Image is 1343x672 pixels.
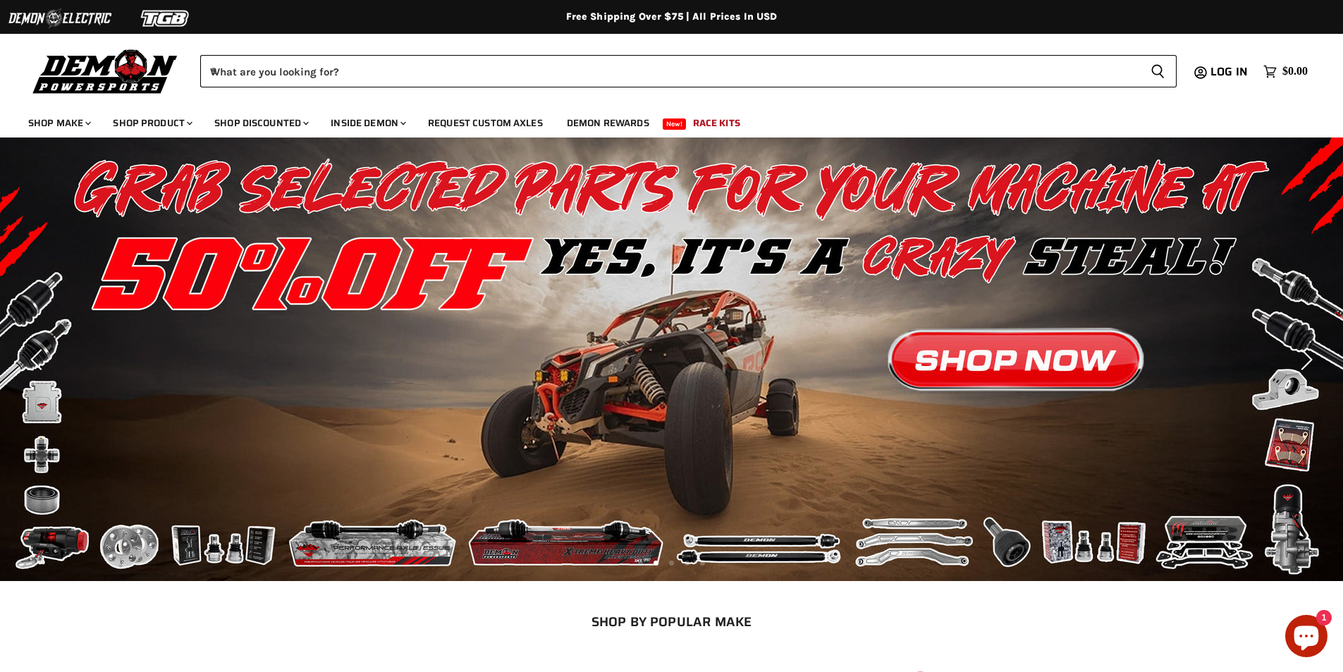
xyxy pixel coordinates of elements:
[654,561,658,566] li: Page dot 2
[113,5,219,32] img: TGB Logo 2
[417,109,553,138] a: Request Custom Axles
[1210,63,1248,80] span: Log in
[638,561,643,566] li: Page dot 1
[7,5,113,32] img: Demon Electric Logo 2
[700,561,705,566] li: Page dot 5
[200,55,1177,87] form: Product
[669,561,674,566] li: Page dot 3
[1281,615,1332,661] inbox-online-store-chat: Shopify online store chat
[1282,65,1308,78] span: $0.00
[1290,346,1318,374] button: Next
[200,55,1139,87] input: When autocomplete results are available use up and down arrows to review and enter to select
[18,109,99,138] a: Shop Make
[1204,66,1256,78] a: Log in
[556,109,660,138] a: Demon Rewards
[18,103,1304,138] ul: Main menu
[204,109,317,138] a: Shop Discounted
[1139,55,1177,87] button: Search
[320,109,415,138] a: Inside Demon
[102,109,201,138] a: Shop Product
[685,561,689,566] li: Page dot 4
[1256,61,1315,82] a: $0.00
[108,11,1236,23] div: Free Shipping Over $75 | All Prices In USD
[682,109,751,138] a: Race Kits
[663,118,687,130] span: New!
[28,46,183,96] img: Demon Powersports
[25,346,53,374] button: Previous
[125,614,1218,629] h2: SHOP BY POPULAR MAKE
